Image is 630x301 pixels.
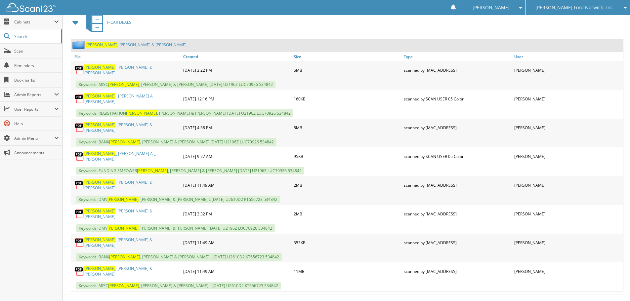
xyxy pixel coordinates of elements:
[76,196,280,203] span: Keywords: DMV , [PERSON_NAME] & [PERSON_NAME] L [DATE] U2610D2 KT656723 534842
[292,63,402,77] div: 6MB
[292,149,402,164] div: 95KB
[14,48,59,54] span: Scan
[76,138,276,146] span: Keywords: BANK , [PERSON_NAME] & [PERSON_NAME] [DATE] U2196Z LUC70926 534842
[107,19,131,25] span: F-CAR DEALS
[182,63,292,77] div: [DATE] 3:22 PM
[513,178,623,192] div: [PERSON_NAME]
[84,237,115,243] span: [PERSON_NAME]
[292,207,402,221] div: 2MB
[513,207,623,221] div: [PERSON_NAME]
[292,120,402,135] div: 5MB
[74,65,84,75] img: PDF.png
[76,224,275,232] span: Keywords: DMV , [PERSON_NAME] & [PERSON_NAME] [DATE] U2196Z LUC70926 534842
[84,208,180,219] a: [PERSON_NAME], [PERSON_NAME] & [PERSON_NAME]
[597,269,630,301] iframe: Chat Widget
[74,151,84,161] img: PDF.png
[109,139,140,145] span: [PERSON_NAME]
[84,64,115,70] span: [PERSON_NAME]
[86,42,117,48] span: [PERSON_NAME]
[126,110,157,116] span: [PERSON_NAME]
[74,180,84,190] img: PDF.png
[513,92,623,106] div: [PERSON_NAME]
[108,82,139,87] span: [PERSON_NAME]
[513,264,623,279] div: [PERSON_NAME]
[14,135,54,141] span: Admin Menu
[292,92,402,106] div: 160KB
[84,93,115,99] span: [PERSON_NAME]
[74,238,84,247] img: PDF.png
[76,81,275,88] span: Keywords: MISC , [PERSON_NAME] & [PERSON_NAME] [DATE] U2196Z LUC70926 534842
[402,207,513,221] div: scanned by [MAC_ADDRESS]
[74,266,84,276] img: PDF.png
[86,42,187,48] a: [PERSON_NAME], [PERSON_NAME] & [PERSON_NAME]
[76,253,282,261] span: Keywords: BANK , [PERSON_NAME] & [PERSON_NAME] L [DATE] U2610D2 KT656723 534842
[109,254,140,260] span: [PERSON_NAME]
[292,235,402,250] div: 353KB
[402,264,513,279] div: scanned by [MAC_ADDRESS]
[108,283,139,288] span: [PERSON_NAME]
[84,122,180,133] a: [PERSON_NAME], [PERSON_NAME] & [PERSON_NAME]
[84,266,115,271] span: [PERSON_NAME]
[402,120,513,135] div: scanned by [MAC_ADDRESS]
[513,120,623,135] div: [PERSON_NAME]
[402,178,513,192] div: scanned by [MAC_ADDRESS]
[84,237,180,248] a: [PERSON_NAME], [PERSON_NAME] & [PERSON_NAME]
[84,179,115,185] span: [PERSON_NAME]
[14,63,59,68] span: Reminders
[84,64,180,76] a: [PERSON_NAME], [PERSON_NAME] & [PERSON_NAME]
[402,92,513,106] div: scanned by SCAN USER 05 Color
[84,266,180,277] a: [PERSON_NAME], [PERSON_NAME] & [PERSON_NAME]
[182,178,292,192] div: [DATE] 11:49 AM
[513,235,623,250] div: [PERSON_NAME]
[76,167,304,174] span: Keywords: FUNDING EMPOWER , [PERSON_NAME] & [PERSON_NAME] [DATE] U2196Z LUC70926 534842
[402,63,513,77] div: scanned by [MAC_ADDRESS]
[72,41,86,49] img: folder2.png
[182,235,292,250] div: [DATE] 11:49 AM
[292,178,402,192] div: 2MB
[84,93,180,104] a: [PERSON_NAME]_ [PERSON_NAME] A _ [PERSON_NAME]
[71,52,182,61] a: File
[292,52,402,61] a: Size
[14,34,58,39] span: Search
[14,106,54,112] span: User Reports
[74,209,84,219] img: PDF.png
[473,6,510,10] span: [PERSON_NAME]
[182,92,292,106] div: [DATE] 12:16 PM
[84,122,115,128] span: [PERSON_NAME]
[14,121,59,127] span: Help
[535,6,614,10] span: [PERSON_NAME] Ford Norwich, Inc.
[513,149,623,164] div: [PERSON_NAME]
[76,282,281,289] span: Keywords: MISC , [PERSON_NAME] & [PERSON_NAME] L [DATE] U2610D2 KT656723 534842
[182,207,292,221] div: [DATE] 3:32 PM
[137,168,168,173] span: [PERSON_NAME]
[182,264,292,279] div: [DATE] 11:49 AM
[513,63,623,77] div: [PERSON_NAME]
[84,179,180,191] a: [PERSON_NAME], [PERSON_NAME] & [PERSON_NAME]
[107,225,139,231] span: [PERSON_NAME]
[292,264,402,279] div: 11MB
[402,52,513,61] a: Type
[84,151,115,156] span: [PERSON_NAME]
[14,19,54,25] span: Cabinets
[84,208,115,214] span: [PERSON_NAME]
[14,77,59,83] span: Bookmarks
[84,151,180,162] a: [PERSON_NAME]_ [PERSON_NAME] A _ [PERSON_NAME]
[402,149,513,164] div: scanned by SCAN USER 05 Color
[182,149,292,164] div: [DATE] 9:27 AM
[402,235,513,250] div: scanned by [MAC_ADDRESS]
[76,109,293,117] span: Keywords: REGISTRATION , [PERSON_NAME] & [PERSON_NAME] [DATE] U2196Z LUC70926 534842
[82,9,131,35] a: F-CAR DEALS
[182,120,292,135] div: [DATE] 4:38 PM
[182,52,292,61] a: Created
[107,197,139,202] span: [PERSON_NAME]
[14,92,54,97] span: Admin Reports
[14,150,59,156] span: Announcements
[7,3,56,12] img: scan123-logo-white.svg
[513,52,623,61] a: User
[74,94,84,104] img: PDF.png
[74,123,84,132] img: PDF.png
